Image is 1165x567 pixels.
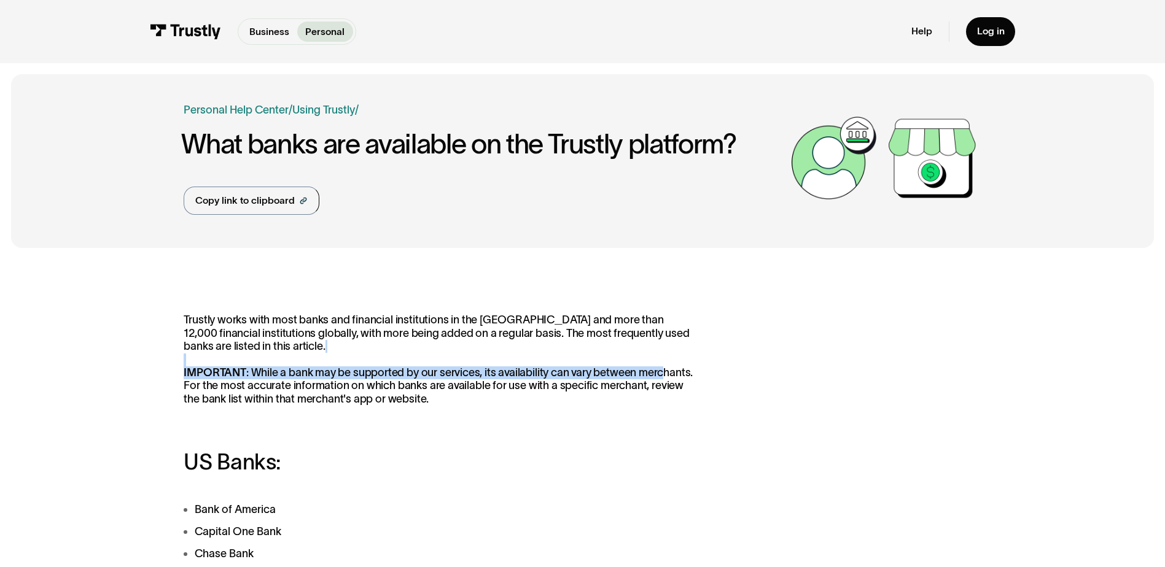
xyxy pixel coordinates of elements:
strong: IMPORTANT [184,366,246,379]
a: Copy link to clipboard [184,187,319,215]
li: Capital One Bank [184,523,697,540]
div: / [289,102,292,118]
div: Copy link to clipboard [195,193,295,208]
a: Using Trustly [292,104,355,116]
p: Personal [305,25,345,39]
a: Business [241,21,297,41]
div: / [355,102,359,118]
a: Personal [297,21,353,41]
h3: US Banks: [184,450,697,474]
li: Bank of America [184,501,697,518]
p: Trustly works with most banks and financial institutions in the [GEOGRAPHIC_DATA] and more than 1... [184,314,697,406]
p: Business [249,25,289,39]
li: Chase Bank [184,546,697,562]
a: Personal Help Center [184,102,289,118]
a: Log in [966,17,1016,46]
div: Log in [977,25,1005,37]
a: Help [911,25,932,37]
h1: What banks are available on the Trustly platform? [181,129,784,159]
img: Trustly Logo [150,24,221,39]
